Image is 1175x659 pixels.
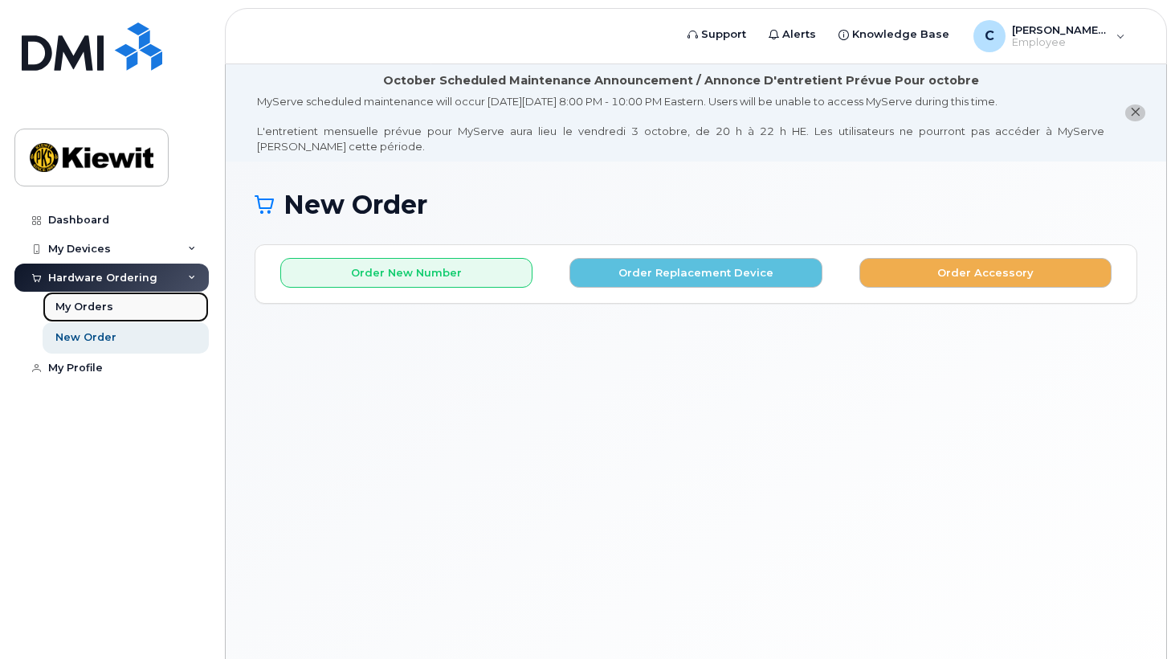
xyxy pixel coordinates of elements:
button: Order Replacement Device [569,258,822,288]
button: Order Accessory [859,258,1112,288]
h1: New Order [255,190,1137,219]
div: October Scheduled Maintenance Announcement / Annonce D'entretient Prévue Pour octobre [383,72,979,89]
button: close notification [1125,104,1145,121]
button: Order New Number [280,258,532,288]
div: MyServe scheduled maintenance will occur [DATE][DATE] 8:00 PM - 10:00 PM Eastern. Users will be u... [257,94,1104,153]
